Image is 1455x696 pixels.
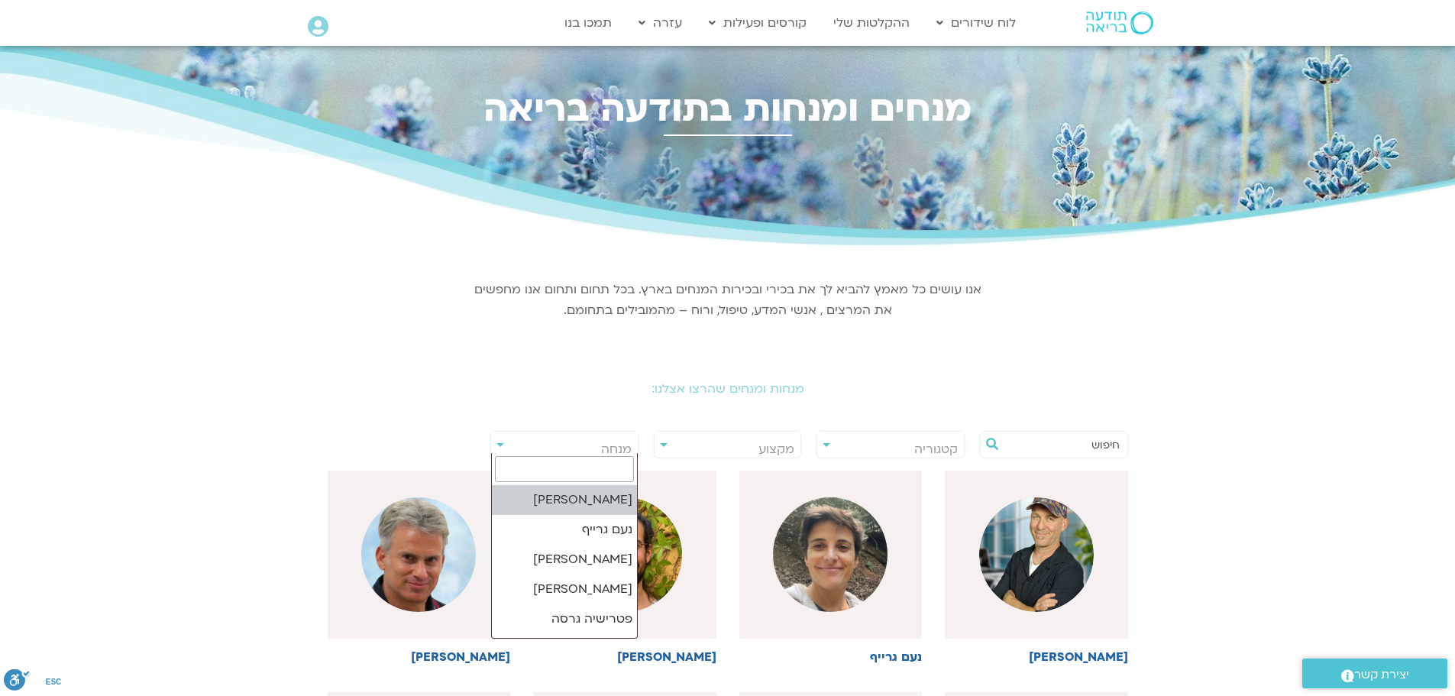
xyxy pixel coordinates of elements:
[929,8,1023,37] a: לוח שידורים
[492,545,637,575] li: [PERSON_NAME]
[300,382,1156,396] h2: מנחות ומנחים שהרצו אצלנו:
[361,497,476,612] img: %D7%A2%D7%A0%D7%91%D7%A8-%D7%91%D7%A8-%D7%A7%D7%9E%D7%94.png
[533,650,716,664] h6: [PERSON_NAME]
[492,515,637,545] li: נעם גרייף
[739,471,923,664] a: נעם גרייף
[328,650,511,664] h6: [PERSON_NAME]
[773,497,888,612] img: %D7%A0%D7%A2%D7%9D-%D7%92%D7%A8%D7%99%D7%99%D7%A3-1.jpg
[557,8,619,37] a: תמכו בנו
[492,575,637,604] li: [PERSON_NAME]
[826,8,917,37] a: ההקלטות שלי
[1354,665,1409,685] span: יצירת קשר
[492,485,637,515] li: [PERSON_NAME]
[1004,432,1120,458] input: חיפוש
[533,471,716,664] a: [PERSON_NAME]
[758,441,794,458] span: מקצוע
[979,497,1094,612] img: %D7%96%D7%99%D7%95%D7%90%D7%9F-.png
[945,650,1128,664] h6: [PERSON_NAME]
[492,604,637,634] li: פטרישיה גרסה
[328,471,511,664] a: [PERSON_NAME]
[945,471,1128,664] a: [PERSON_NAME]
[914,441,958,458] span: קטגוריה
[1086,11,1153,34] img: תודעה בריאה
[300,88,1156,130] h2: מנחים ומנחות בתודעה בריאה
[701,8,814,37] a: קורסים ופעילות
[492,634,637,664] li: דקלה שיר
[739,650,923,664] h6: נעם גרייף
[631,8,690,37] a: עזרה
[1302,659,1447,688] a: יצירת קשר
[601,441,632,458] span: מנחה
[472,280,984,321] p: אנו עושים כל מאמץ להביא לך את בכירי ובכירות המנחים בארץ. בכל תחום ותחום אנו מחפשים את המרצים , אנ...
